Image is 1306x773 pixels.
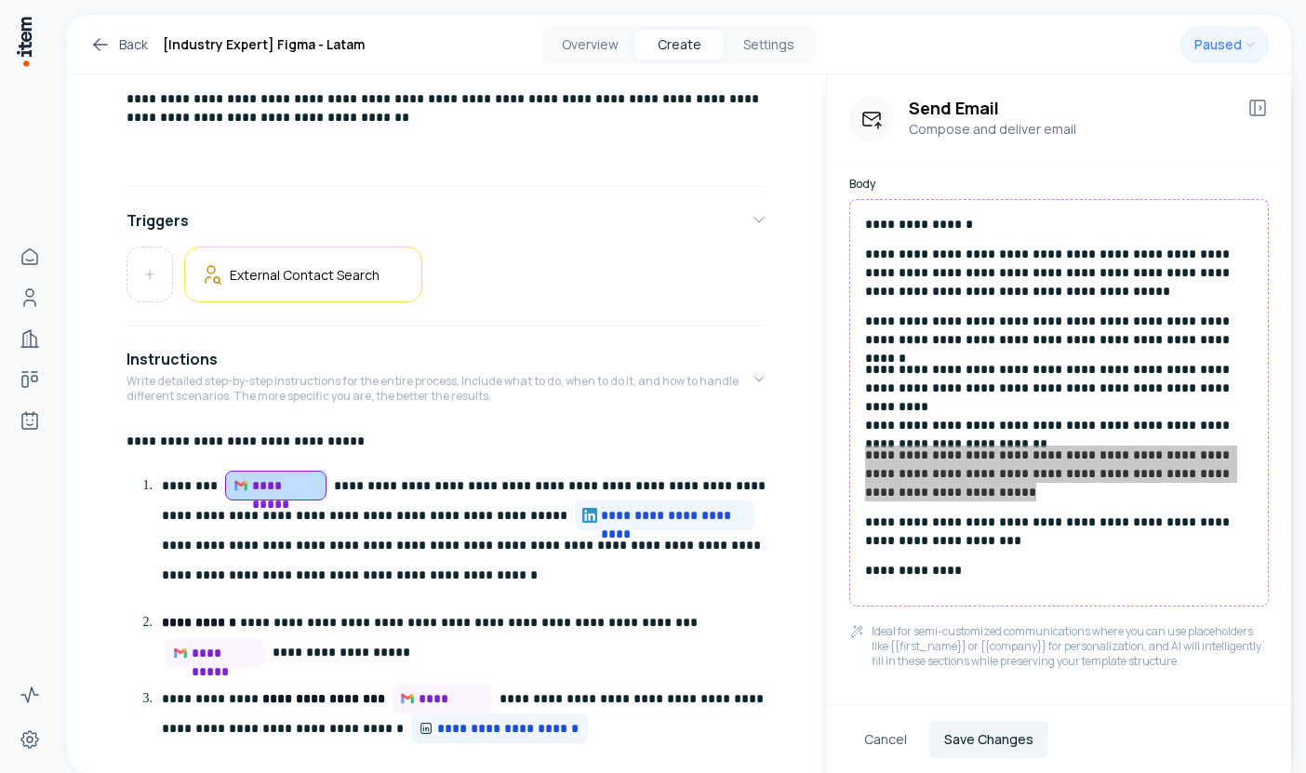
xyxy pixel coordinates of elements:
[11,721,48,758] a: Settings
[909,97,1232,119] h3: Send Email
[127,194,766,247] button: Triggers
[634,30,724,60] button: Create
[11,320,48,357] a: Companies
[163,33,365,56] h1: [Industry Expert] Figma - Latam
[909,119,1232,140] p: Compose and deliver email
[724,30,813,60] button: Settings
[11,676,48,713] a: Activity
[127,333,766,426] button: InstructionsWrite detailed step-by-step instructions for the entire process. Include what to do, ...
[230,266,380,284] h5: External Contact Search
[11,279,48,316] a: People
[127,209,189,232] h4: Triggers
[849,177,1269,192] label: Body
[11,238,48,275] a: Home
[127,247,766,317] div: Triggers
[872,624,1269,669] p: Ideal for semi-customized communications where you can use placeholders like {{first_name}} or {{...
[127,348,218,370] h4: Instructions
[545,30,634,60] button: Overview
[89,33,148,56] a: Back
[15,15,33,68] img: Item Brain Logo
[11,361,48,398] a: Deals
[127,374,752,404] p: Write detailed step-by-step instructions for the entire process. Include what to do, when to do i...
[127,89,766,179] div: GoalDefine an overall goal for the skill. This will be used to guide the skill execution towards ...
[849,721,922,758] button: Cancel
[929,721,1048,758] button: Save Changes
[11,402,48,439] a: Agents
